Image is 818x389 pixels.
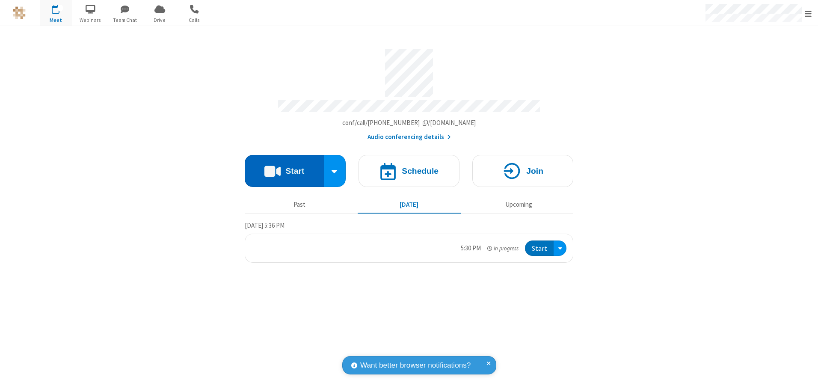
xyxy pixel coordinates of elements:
[368,132,451,142] button: Audio conferencing details
[797,367,812,383] iframe: Chat
[13,6,26,19] img: QA Selenium DO NOT DELETE OR CHANGE
[245,42,573,142] section: Account details
[342,119,476,127] span: Copy my meeting room link
[525,241,554,256] button: Start
[402,167,439,175] h4: Schedule
[248,196,351,213] button: Past
[40,16,72,24] span: Meet
[245,155,324,187] button: Start
[467,196,570,213] button: Upcoming
[245,220,573,263] section: Today's Meetings
[461,243,481,253] div: 5:30 PM
[109,16,141,24] span: Team Chat
[245,221,285,229] span: [DATE] 5:36 PM
[554,241,566,256] div: Open menu
[144,16,176,24] span: Drive
[178,16,210,24] span: Calls
[342,118,476,128] button: Copy my meeting room linkCopy my meeting room link
[526,167,543,175] h4: Join
[324,155,346,187] div: Start conference options
[74,16,107,24] span: Webinars
[359,155,459,187] button: Schedule
[58,5,63,11] div: 1
[358,196,461,213] button: [DATE]
[360,360,471,371] span: Want better browser notifications?
[285,167,304,175] h4: Start
[472,155,573,187] button: Join
[487,244,519,252] em: in progress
